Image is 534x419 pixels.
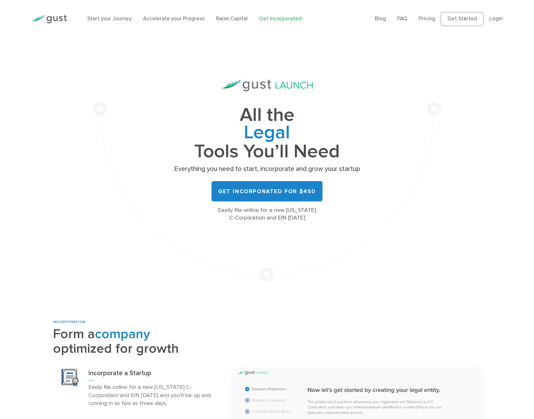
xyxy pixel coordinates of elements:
a: Login [489,16,503,22]
a: FAQ [397,16,407,22]
div: INCORPORATION [53,320,226,324]
h2: Form a optimized for growth [53,327,226,356]
img: Gust Logo [31,15,67,23]
span: company [95,326,150,342]
a: Get Incorporated for $450 [212,181,322,201]
a: Get Started [441,12,484,26]
h1: All the Tools You’ll Need [172,107,362,160]
a: Start your Journey [87,16,132,22]
h3: Incorporate a Startup [88,369,217,380]
span: Legal [172,124,362,143]
img: Incorporation Icon [62,369,79,386]
p: Everything you need to start, incorporate and grow your startup [172,165,362,173]
a: Get Incorporated [259,16,302,22]
img: Gust Launch Logo [221,80,313,91]
div: Easily file online for a new [US_STATE] C-Corporation and EIN [DATE] [172,206,362,222]
a: Accelerate your Progress [143,16,205,22]
a: Raise Capital [216,16,248,22]
a: Pricing [419,16,435,22]
p: Easily file online for a new [US_STATE] C-Corporation and EIN [DATE] and you’ll be up and running... [88,383,217,408]
a: Blog [375,16,386,22]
